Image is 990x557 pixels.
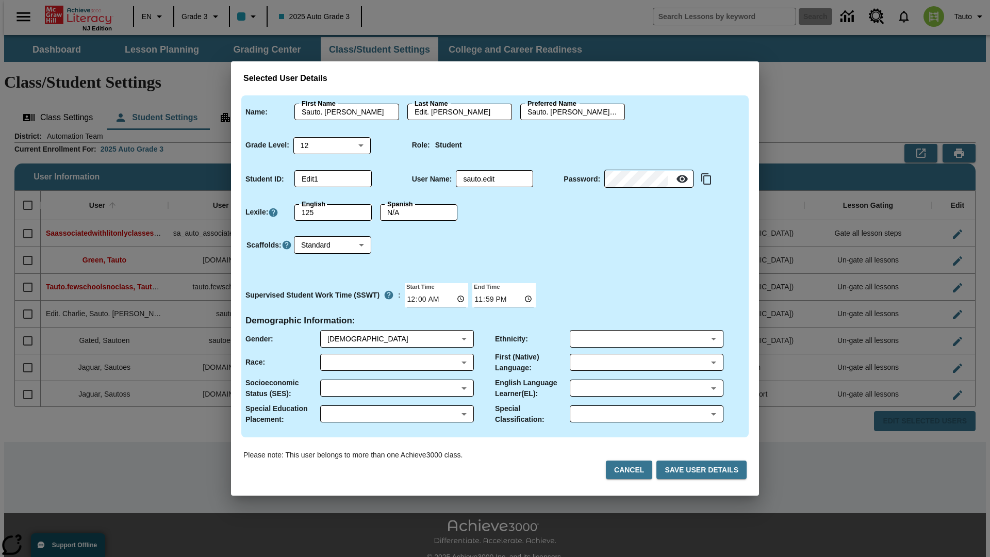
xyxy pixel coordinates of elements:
[245,290,379,301] p: Supervised Student Work Time (SSWT)
[564,174,600,185] p: Password :
[268,207,278,218] a: Click here to know more about Lexiles, Will open in new tab
[327,334,457,344] div: Male
[245,316,355,326] h4: Demographic Information :
[302,200,325,209] label: English
[282,240,292,251] button: Click here to know more about Scaffolds
[656,461,747,480] button: Save User Details
[495,403,570,425] p: Special Classification :
[293,137,371,154] div: 12
[294,237,371,254] div: Standard
[243,74,747,84] h3: Selected User Details
[245,140,289,151] p: Grade Level :
[245,403,320,425] p: Special Education Placement :
[412,174,452,185] p: User Name :
[672,169,692,189] button: Reveal Password
[604,171,694,188] div: Password
[405,282,435,290] label: Start Time
[472,282,500,290] label: End Time
[294,171,372,187] div: Student ID
[606,461,652,480] button: Cancel
[302,99,336,108] label: First Name
[412,140,430,151] p: Role :
[379,286,398,304] button: Supervised Student Work Time is the timeframe when students can take LevelSet and when lessons ar...
[245,334,273,345] p: Gender :
[387,200,413,209] label: Spanish
[294,237,371,254] div: Scaffolds
[456,171,533,187] div: User Name
[243,450,463,461] p: Please note: This user belongs to more than one Achieve3000 class.
[245,357,265,368] p: Race :
[495,378,570,399] p: English Language Learner(EL) :
[527,99,576,108] label: Preferred Name
[415,99,448,108] label: Last Name
[495,334,528,345] p: Ethnicity :
[245,107,268,118] p: Name :
[495,352,570,373] p: First (Native) Language :
[245,286,401,304] div: :
[435,140,462,151] p: Student
[245,378,320,399] p: Socioeconomic Status (SES) :
[698,170,715,188] button: Copy text to clipboard
[246,240,282,251] p: Scaffolds :
[245,207,268,218] p: Lexile :
[245,174,284,185] p: Student ID :
[293,137,371,154] div: Grade Level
